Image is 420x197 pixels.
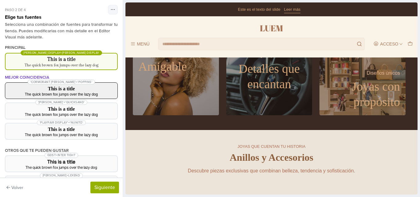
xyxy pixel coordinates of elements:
[113,5,155,10] div: Este es el texto del slide
[190,27,284,113] div: 3 / 3
[7,164,285,172] div: Descubre piezas exclusivas que combinan belleza, tendencia y sofisticación.
[5,22,118,40] div: Selecciona una combinación de fuentes para transformar tu tienda. Puedes modificarlas con más det...
[5,75,49,80] h4: Mejor coincidencia
[35,100,88,105] span: '[PERSON_NAME]' + 'Quicksand'
[21,50,102,55] span: [PERSON_NAME] Display + [PERSON_NAME] Display
[10,107,113,112] h3: This is a title
[281,37,288,46] button: Carro
[5,156,118,172] button: Geist+Inter TightThis is a titleThe quick brown fox jumps over the lazy dog
[5,176,118,192] button: [PERSON_NAME]+LexendThis is a titleThe quick brown fox jumps over the lazy dog
[5,123,118,140] button: 'Playfair Display'+'Nunito'This is a titleThe quick brown fox jumps over the lazy dog
[11,39,24,44] div: Menú
[40,173,83,178] span: [PERSON_NAME] + Lexend
[5,7,26,13] span: Paso 2 de 4
[4,183,26,192] button: Volver
[255,39,273,44] div: Acceso
[90,182,119,193] button: Siguiente
[10,160,113,164] h3: This is a title
[10,63,112,67] div: The quick brown fox jumps over the lazy dog
[5,103,118,119] button: '[PERSON_NAME]'+'Quicksand'This is a titleThe quick brown fox jumps over the lazy dog
[97,27,191,113] div: 2 / 3
[10,166,113,169] div: The quick brown fox jumps over the lazy dog
[134,21,158,30] a: LUEM
[13,41,88,72] div: Brilla con Amigable
[10,93,113,96] div: The quick brown fox jumps over the lazy dog
[4,37,26,46] button: Menú
[5,45,26,50] h4: Principal
[45,153,78,158] span: Geist + Inter Tight
[247,37,279,46] button: Acceso
[5,53,118,70] button: [PERSON_NAME] Display+[PERSON_NAME] DisplayThis is a titleThe quick brown fox jumps over the lazy...
[159,4,175,10] a: Leer más
[4,27,97,113] div: 1 / 3
[7,142,285,146] div: Joyas que cuentan tu historia
[7,151,285,159] h2: Anillos y Accesorios
[106,59,181,89] div: Detalles que encantan
[200,77,275,107] div: Joyas con propósito
[229,35,239,48] button: Submit
[10,127,113,132] h3: This is a title
[37,120,86,125] span: 'Playfair Display' + 'Nunito'
[241,68,275,74] div: Diseños únicos
[10,133,113,137] div: The quick brown fox jumps over the lazy dog
[10,86,113,91] h3: This is a title
[5,14,42,20] h3: Elige tus fuentes
[5,148,118,153] h4: Otros que te pueden gustar
[10,57,112,62] h3: This is a title
[28,80,95,85] span: 'Cormorant [PERSON_NAME]' + 'Poppins'
[5,82,118,99] button: 'Cormorant [PERSON_NAME]'+'Poppins'This is a titleThe quick brown fox jumps over the lazy dog
[10,113,113,116] div: The quick brown fox jumps over the lazy dog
